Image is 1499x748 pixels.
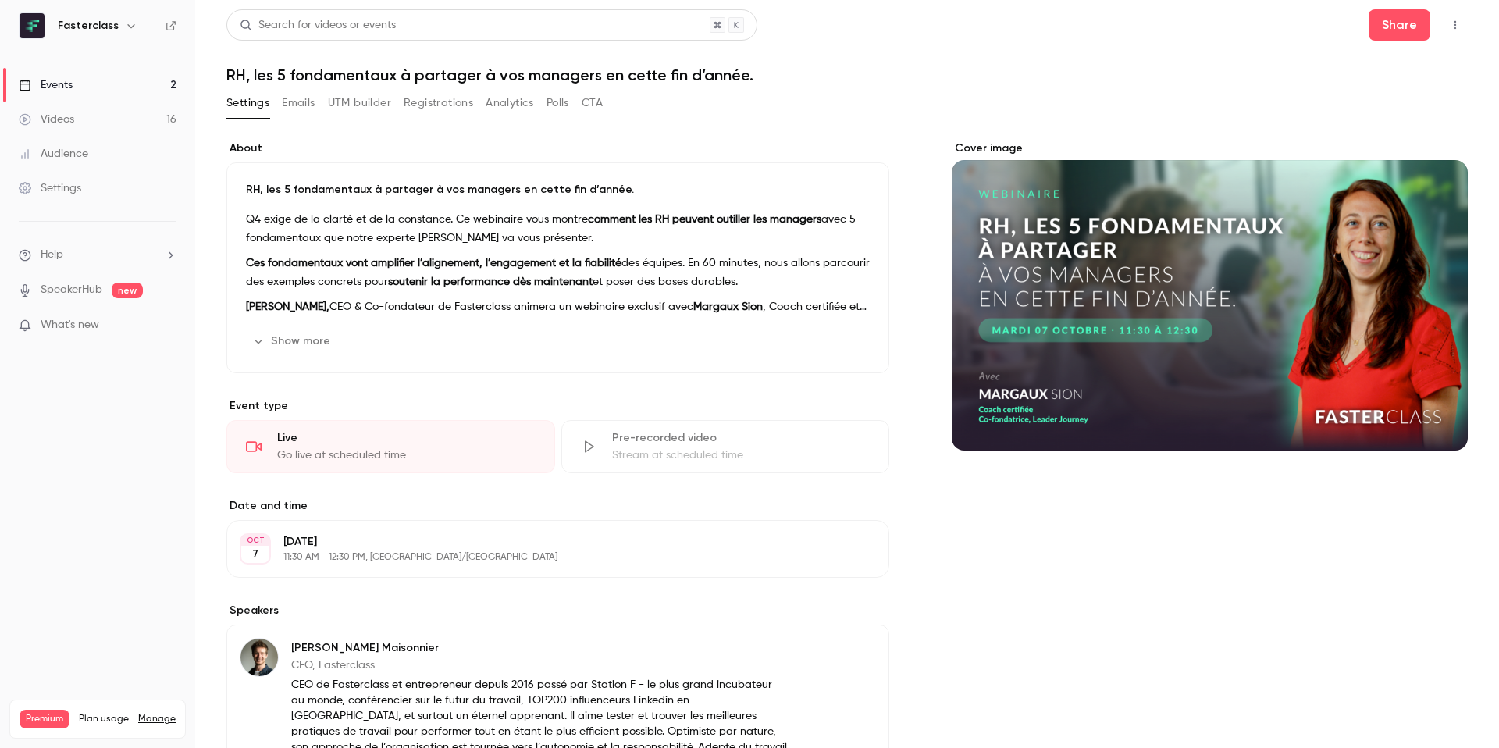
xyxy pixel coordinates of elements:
img: Raphael Maisonnier [240,639,278,676]
span: Help [41,247,63,263]
span: Plan usage [79,713,129,725]
a: Manage [138,713,176,725]
iframe: Noticeable Trigger [158,319,176,333]
button: Emails [282,91,315,116]
p: Event type [226,398,889,414]
h1: RH, les 5 fondamentaux à partager à vos managers en cette fin d’année. [226,66,1468,84]
label: Date and time [226,498,889,514]
label: Cover image [952,141,1468,156]
p: Q4 exige de la clarté et de la constance. Ce webinaire vous montre avec 5 fondamentaux que notre ... [246,210,870,248]
p: 11:30 AM - 12:30 PM, [GEOGRAPHIC_DATA]/[GEOGRAPHIC_DATA] [283,551,806,564]
div: Audience [19,146,88,162]
p: CEO & Co-fondateur de Fasterclass animera un webinaire exclusif avec , Coach certifiée et co-fond... [246,297,870,316]
button: Registrations [404,91,473,116]
strong: comment les RH peuvent outiller les managers [588,214,821,225]
a: SpeakerHub [41,282,102,298]
div: LiveGo live at scheduled time [226,420,555,473]
button: Analytics [486,91,534,116]
section: Cover image [952,141,1468,451]
span: What's new [41,317,99,333]
strong: Margaux Sion [693,301,763,312]
h6: Fasterclass [58,18,119,34]
strong: Ces fondamentaux vont amplifier l’alignement, l’engagement et la fiabilité [246,258,621,269]
img: Fasterclass [20,13,45,38]
div: Events [19,77,73,93]
p: [DATE] [283,534,806,550]
button: Show more [246,329,340,354]
div: OCT [241,535,269,546]
div: Settings [19,180,81,196]
div: Pre-recorded video [612,430,871,446]
li: help-dropdown-opener [19,247,176,263]
span: Premium [20,710,69,728]
label: Speakers [226,603,889,618]
p: 7 [252,547,258,562]
button: CTA [582,91,603,116]
p: CEO, Fasterclass [291,657,788,673]
button: Share [1369,9,1430,41]
div: Pre-recorded videoStream at scheduled time [561,420,890,473]
strong: soutenir la performance dès maintenant [388,276,593,287]
div: Stream at scheduled time [612,447,871,463]
p: [PERSON_NAME] Maisonnier [291,640,788,656]
div: Live [277,430,536,446]
p: des équipes. En 60 minutes, nous allons parcourir des exemples concrets pour et poser des bases d... [246,254,870,291]
div: Videos [19,112,74,127]
label: About [226,141,889,156]
p: RH, les 5 fondamentaux à partager à vos managers en cette fin d’année. [246,182,870,198]
button: Polls [547,91,569,116]
strong: [PERSON_NAME], [246,301,329,312]
div: Search for videos or events [240,17,396,34]
span: new [112,283,143,298]
div: Go live at scheduled time [277,447,536,463]
button: UTM builder [328,91,391,116]
button: Settings [226,91,269,116]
